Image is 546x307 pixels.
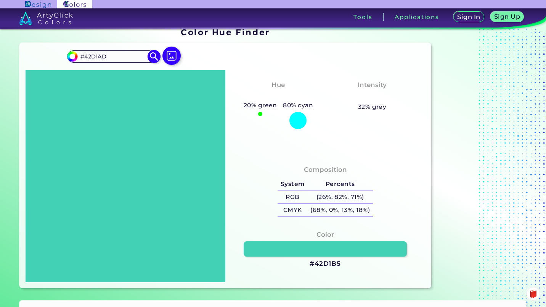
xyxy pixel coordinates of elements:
[455,12,483,22] a: Sign In
[78,51,149,61] input: type color..
[181,26,270,38] h1: Color Hue Finder
[278,178,307,191] h5: System
[19,11,73,25] img: logo_artyclick_colors_white.svg
[354,92,390,101] h3: Medium
[307,191,373,204] h5: (26%, 82%, 71%)
[495,14,519,19] h5: Sign Up
[241,100,280,110] h5: 20% green
[358,79,387,90] h4: Intensity
[395,14,439,20] h3: Applications
[358,102,387,112] h5: 32% grey
[147,50,161,63] img: icon search
[278,204,307,216] h5: CMYK
[25,1,51,8] img: ArtyClick Design logo
[307,178,373,191] h5: Percents
[353,14,372,20] h3: Tools
[434,25,530,291] iframe: Advertisement
[310,259,341,268] h3: #42D1B5
[492,12,522,22] a: Sign Up
[278,191,307,204] h5: RGB
[280,100,316,110] h5: 80% cyan
[316,229,334,240] h4: Color
[271,79,285,90] h4: Hue
[249,92,308,101] h3: Greenish Cyan
[162,47,181,65] img: icon picture
[304,164,347,175] h4: Composition
[458,14,479,20] h5: Sign In
[307,204,373,216] h5: (68%, 0%, 13%, 18%)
